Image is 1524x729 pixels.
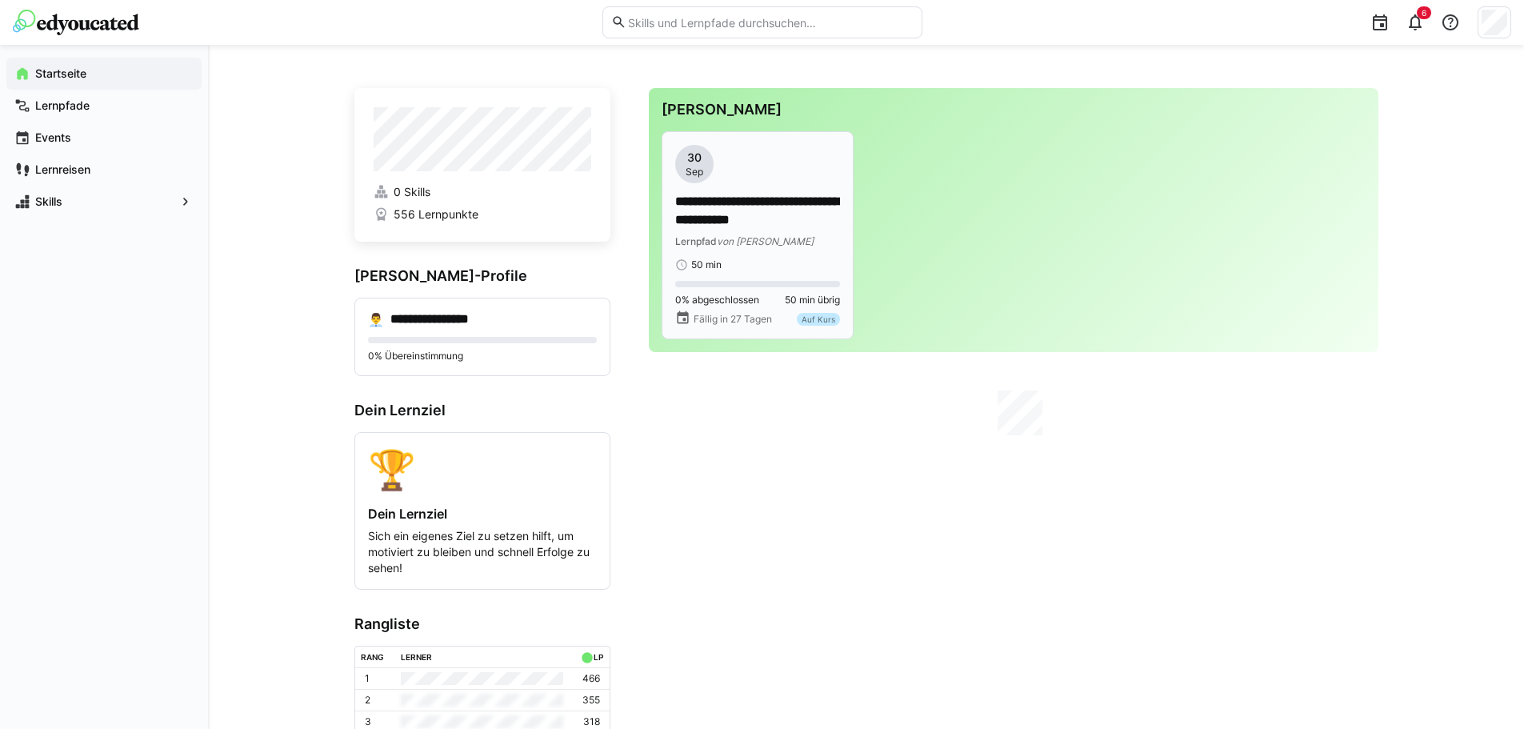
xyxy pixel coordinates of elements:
span: 50 min [691,258,722,271]
span: 6 [1422,8,1426,18]
div: Rang [361,652,384,662]
h3: [PERSON_NAME]-Profile [354,267,610,285]
div: Auf Kurs [797,313,840,326]
p: 0% Übereinstimmung [368,350,597,362]
p: 318 [583,715,600,728]
div: 🏆 [368,446,597,493]
p: Sich ein eigenes Ziel zu setzen hilft, um motiviert zu bleiben und schnell Erfolge zu sehen! [368,528,597,576]
div: LP [594,652,603,662]
div: 👨‍💼 [368,311,384,327]
p: 355 [582,694,600,707]
span: von [PERSON_NAME] [717,235,814,247]
h3: [PERSON_NAME] [662,101,1366,118]
a: 0 Skills [374,184,591,200]
span: 30 [687,150,702,166]
input: Skills und Lernpfade durchsuchen… [626,15,913,30]
p: 1 [365,672,370,685]
span: 556 Lernpunkte [394,206,478,222]
span: 50 min übrig [785,294,840,306]
span: 0% abgeschlossen [675,294,759,306]
div: Lerner [401,652,432,662]
h3: Dein Lernziel [354,402,610,419]
p: 2 [365,694,370,707]
h3: Rangliste [354,615,610,633]
h4: Dein Lernziel [368,506,597,522]
span: Sep [686,166,703,178]
span: Lernpfad [675,235,717,247]
p: 466 [582,672,600,685]
span: Fällig in 27 Tagen [694,313,772,326]
p: 3 [365,715,371,728]
span: 0 Skills [394,184,430,200]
